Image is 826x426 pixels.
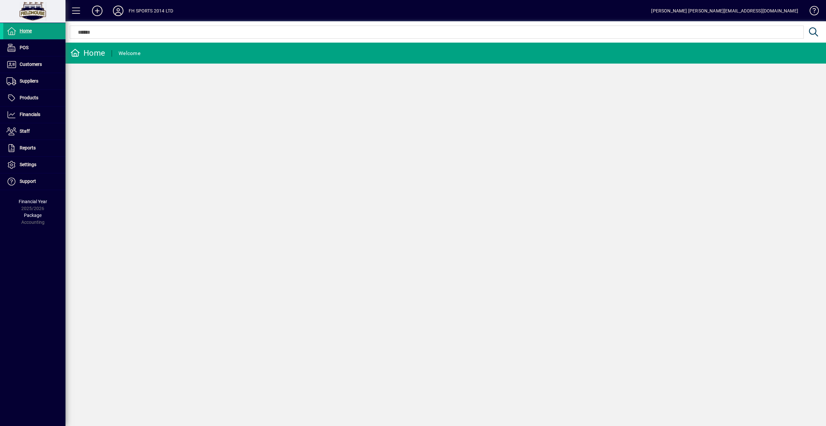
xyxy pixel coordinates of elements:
span: POS [20,45,28,50]
div: Home [70,48,105,58]
span: Settings [20,162,36,167]
div: [PERSON_NAME] [PERSON_NAME][EMAIL_ADDRESS][DOMAIN_NAME] [651,6,798,16]
button: Profile [108,5,129,17]
a: Knowledge Base [805,1,818,23]
span: Home [20,28,32,33]
a: Products [3,90,65,106]
a: Settings [3,157,65,173]
a: Suppliers [3,73,65,89]
span: Financials [20,112,40,117]
span: Financial Year [19,199,47,204]
div: Welcome [119,48,140,59]
a: Reports [3,140,65,156]
a: POS [3,40,65,56]
button: Add [87,5,108,17]
a: Support [3,173,65,190]
a: Staff [3,123,65,140]
a: Financials [3,106,65,123]
span: Products [20,95,38,100]
a: Customers [3,56,65,73]
div: FH SPORTS 2014 LTD [129,6,173,16]
span: Suppliers [20,78,38,84]
span: Reports [20,145,36,150]
span: Package [24,213,42,218]
span: Staff [20,128,30,134]
span: Customers [20,62,42,67]
span: Support [20,179,36,184]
